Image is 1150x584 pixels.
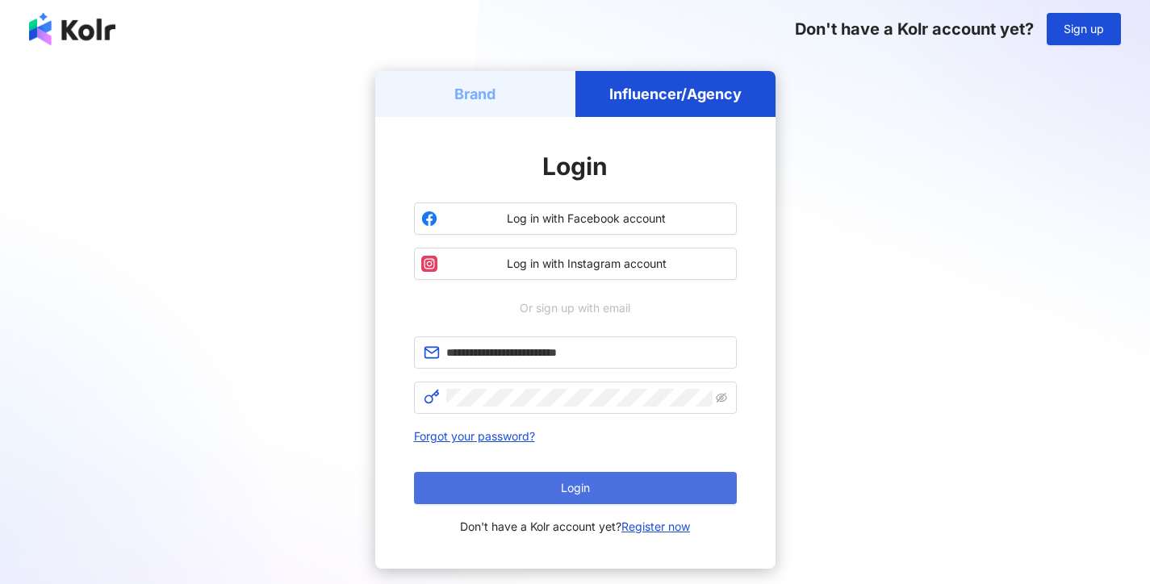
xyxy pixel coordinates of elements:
h5: Brand [454,84,496,104]
a: Forgot your password? [414,429,535,443]
button: Sign up [1047,13,1121,45]
span: eye-invisible [716,392,727,403]
span: Log in with Instagram account [444,256,730,272]
button: Log in with Facebook account [414,202,737,235]
span: Log in with Facebook account [444,211,730,227]
span: Login [561,482,590,494]
a: Register now [621,519,690,533]
span: Don't have a Kolr account yet? [795,19,1034,39]
span: Login [542,152,608,181]
h5: Influencer/Agency [609,84,742,104]
span: Don't have a Kolr account yet? [460,517,690,536]
button: Login [414,472,737,504]
span: Or sign up with email [508,299,642,317]
span: Sign up [1064,23,1104,35]
button: Log in with Instagram account [414,248,737,280]
img: logo [29,13,115,45]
